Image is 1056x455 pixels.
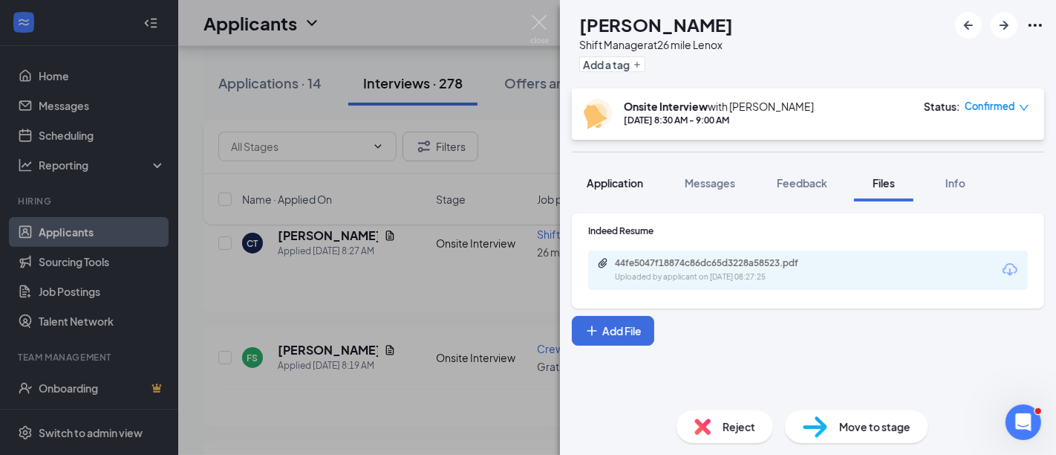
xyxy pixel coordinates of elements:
[1001,261,1019,279] svg: Download
[579,12,733,37] h1: [PERSON_NAME]
[633,60,642,69] svg: Plus
[615,271,838,283] div: Uploaded by applicant on [DATE] 08:27:25
[723,419,755,435] span: Reject
[615,257,823,269] div: 44fe5047f18874c86dc65d3228a58523.pdf
[624,114,814,126] div: [DATE] 8:30 AM - 9:00 AM
[685,176,735,190] span: Messages
[945,176,965,190] span: Info
[955,12,982,39] button: ArrowLeftNew
[572,316,654,346] button: Add FilePlus
[991,12,1017,39] button: ArrowRight
[1006,404,1041,440] iframe: Intercom live chat
[995,16,1013,34] svg: ArrowRight
[579,37,733,52] div: Shift Manager at 26 mile Lenox
[839,419,910,435] span: Move to stage
[777,176,827,190] span: Feedback
[1026,16,1044,34] svg: Ellipses
[965,99,1015,114] span: Confirmed
[597,257,838,283] a: Paperclip44fe5047f18874c86dc65d3228a58523.pdfUploaded by applicant on [DATE] 08:27:25
[588,225,1028,237] div: Indeed Resume
[584,323,599,338] svg: Plus
[624,99,814,114] div: with [PERSON_NAME]
[924,99,960,114] div: Status :
[624,100,708,113] b: Onsite Interview
[959,16,977,34] svg: ArrowLeftNew
[587,176,643,190] span: Application
[873,176,895,190] span: Files
[579,57,645,72] button: PlusAdd a tag
[597,257,609,269] svg: Paperclip
[1019,103,1029,113] span: down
